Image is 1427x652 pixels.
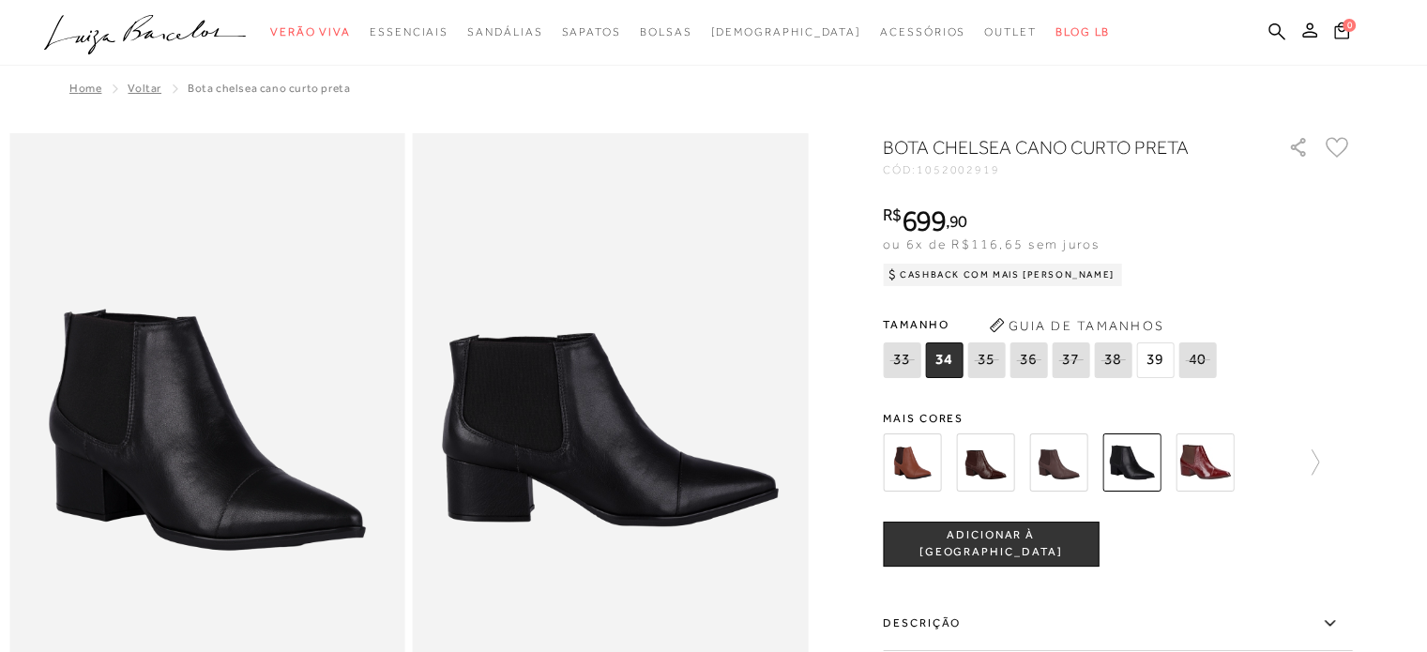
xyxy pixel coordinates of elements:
[984,15,1037,50] a: categoryNavScreenReaderText
[883,597,1352,651] label: Descrição
[467,25,542,38] span: Sandálias
[883,264,1122,286] div: Cashback com Mais [PERSON_NAME]
[967,342,1005,378] span: 35
[883,342,920,378] span: 33
[1102,433,1161,492] img: Bota chelsea cano curto preta
[883,413,1352,424] span: Mais cores
[1176,433,1234,492] img: BOTA CHELSEA CANO CURTO VERNIZ MALBEC
[188,82,350,95] span: Bota chelsea cano curto preta
[370,25,448,38] span: Essenciais
[883,134,1235,160] h1: Bota chelsea cano curto preta
[883,522,1099,567] button: ADICIONAR À [GEOGRAPHIC_DATA]
[883,433,941,492] img: Bota chelsea cano curto castanho
[880,25,965,38] span: Acessórios
[956,433,1014,492] img: BOTA CHELSEA CANO CURTO EM COURO CAFÉ E SALTO BAIXO
[880,15,965,50] a: categoryNavScreenReaderText
[884,527,1098,560] span: ADICIONAR À [GEOGRAPHIC_DATA]
[710,25,861,38] span: [DEMOGRAPHIC_DATA]
[561,15,620,50] a: categoryNavScreenReaderText
[270,15,351,50] a: categoryNavScreenReaderText
[949,211,967,231] span: 90
[561,25,620,38] span: Sapatos
[270,25,351,38] span: Verão Viva
[370,15,448,50] a: categoryNavScreenReaderText
[1029,433,1087,492] img: BOTA CHELSEA CANO CURTO EM COURO CAFÉ E SALTO BAIXO
[982,311,1170,341] button: Guia de Tamanhos
[917,163,1000,176] span: 1052002919
[640,15,692,50] a: categoryNavScreenReaderText
[1055,25,1110,38] span: BLOG LB
[883,311,1221,339] span: Tamanho
[1055,15,1110,50] a: BLOG LB
[640,25,692,38] span: Bolsas
[1343,19,1356,32] span: 0
[925,342,963,378] span: 34
[1052,342,1089,378] span: 37
[1136,342,1174,378] span: 39
[946,213,967,230] i: ,
[1178,342,1216,378] span: 40
[69,82,101,95] a: Home
[984,25,1037,38] span: Outlet
[1010,342,1047,378] span: 36
[467,15,542,50] a: categoryNavScreenReaderText
[902,204,946,237] span: 699
[883,164,1258,175] div: CÓD:
[883,206,902,223] i: R$
[128,82,161,95] a: Voltar
[1094,342,1131,378] span: 38
[883,236,1100,251] span: ou 6x de R$116,65 sem juros
[710,15,861,50] a: noSubCategoriesText
[1328,21,1355,46] button: 0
